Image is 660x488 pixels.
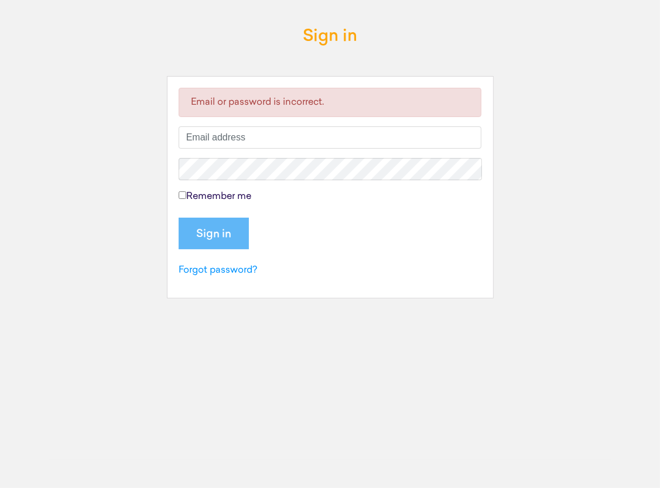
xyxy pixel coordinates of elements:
h3: Sign in [303,28,357,46]
div: Email or password is incorrect. [179,88,482,117]
input: Sign in [179,218,249,249]
input: Remember me [179,191,186,199]
label: Remember me [179,190,251,204]
input: Email address [179,126,482,149]
a: Forgot password? [179,266,257,275]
